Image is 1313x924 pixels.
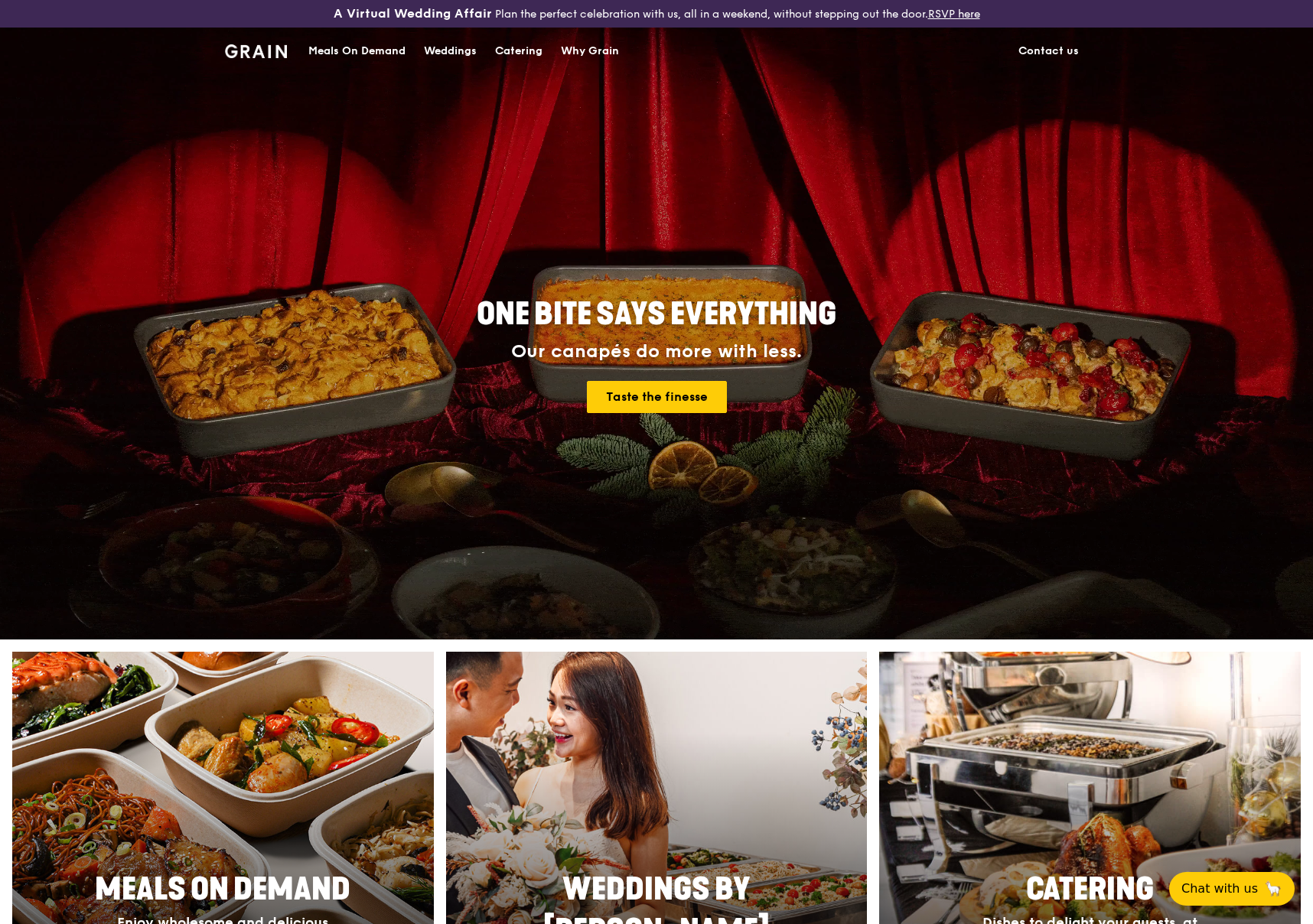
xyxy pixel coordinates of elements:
div: Catering [495,28,542,74]
a: Contact us [1009,28,1088,74]
span: ONE BITE SAYS EVERYTHING [477,296,836,333]
a: Weddings [415,28,486,74]
div: Meals On Demand [308,28,406,74]
a: RSVP here [928,8,980,21]
div: Why Grain [561,28,619,74]
img: Grain [225,44,287,58]
a: Taste the finesse [587,381,727,413]
h3: A Virtual Wedding Affair [334,6,492,21]
div: Weddings [424,28,477,74]
span: Meals On Demand [95,871,350,908]
button: Chat with us🦙 [1169,872,1295,906]
span: Catering [1026,871,1154,908]
span: 🦙 [1264,880,1282,898]
div: Our canapés do more with less. [381,341,932,363]
div: Plan the perfect celebration with us, all in a weekend, without stepping out the door. [219,6,1094,21]
a: Why Grain [552,28,628,74]
span: Chat with us [1181,880,1258,898]
a: Catering [486,28,552,74]
a: GrainGrain [225,27,287,73]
